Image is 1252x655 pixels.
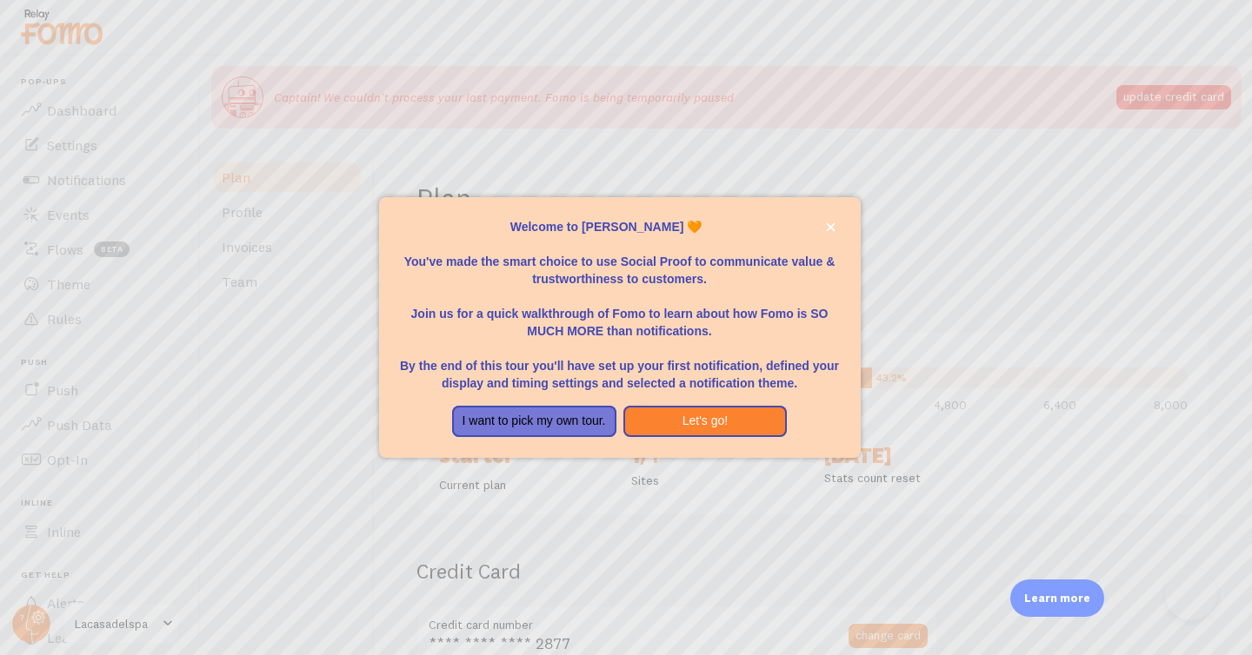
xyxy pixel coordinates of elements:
[400,218,840,235] p: Welcome to [PERSON_NAME] 🧡
[379,197,861,458] div: Welcome to Fomo, IMAD 🧡You&amp;#39;ve made the smart choice to use Social Proof to communicate va...
[400,340,840,392] p: By the end of this tour you'll have set up your first notification, defined your display and timi...
[1024,590,1090,606] p: Learn more
[1010,579,1104,617] div: Learn more
[623,406,788,437] button: Let's go!
[400,235,840,288] p: You've made the smart choice to use Social Proof to communicate value & trustworthiness to custom...
[822,218,840,236] button: close,
[400,288,840,340] p: Join us for a quick walkthrough of Fomo to learn about how Fomo is SO MUCH MORE than notifications.
[452,406,616,437] button: I want to pick my own tour.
